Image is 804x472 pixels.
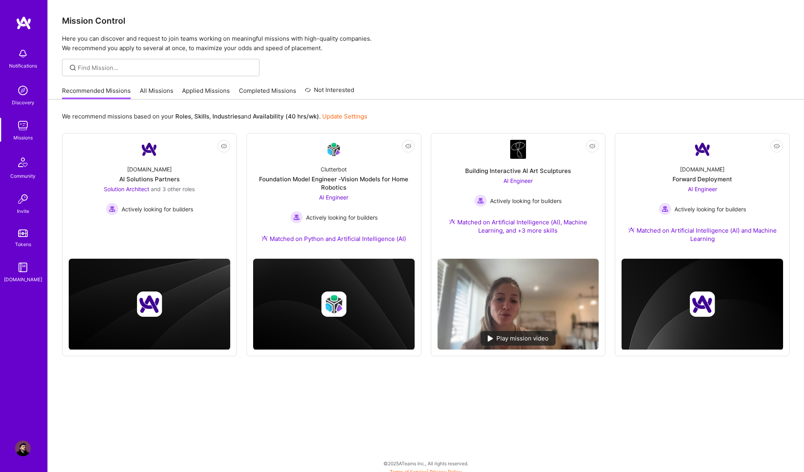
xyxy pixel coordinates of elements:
a: All Missions [140,87,173,100]
a: Update Settings [322,113,367,120]
img: Invite [15,191,31,207]
div: Invite [17,207,29,215]
i: icon EyeClosed [221,143,227,149]
img: cover [69,259,230,350]
div: Community [10,172,36,180]
img: Company Logo [324,140,343,159]
img: teamwork [15,118,31,134]
b: Roles [175,113,191,120]
img: Company Logo [140,140,159,159]
p: We recommend missions based on your , , and . [62,112,367,120]
span: Actively looking for builders [122,205,193,213]
div: [DOMAIN_NAME] [680,165,725,173]
div: Foundation Model Engineer -Vision Models for Home Robotics [253,175,415,192]
a: Recommended Missions [62,87,131,100]
span: Solution Architect [104,186,149,192]
img: play [488,335,493,342]
span: Actively looking for builders [490,197,562,205]
img: Ateam Purple Icon [449,218,455,225]
span: Actively looking for builders [674,205,746,213]
i: icon EyeClosed [774,143,780,149]
div: Forward Deployment [673,175,732,183]
span: and 3 other roles [151,186,195,192]
img: cover [622,259,783,350]
a: Not Interested [305,85,354,100]
img: Company logo [690,291,715,317]
img: Company logo [321,291,346,317]
span: AI Engineer [319,194,348,201]
a: Company LogoClutterbotFoundation Model Engineer -Vision Models for Home RoboticsAI Engineer Activ... [253,140,415,252]
img: guide book [15,260,31,275]
span: AI Engineer [503,177,533,184]
img: Ateam Purple Icon [628,227,635,233]
a: Company Logo[DOMAIN_NAME]Forward DeploymentAI Engineer Actively looking for buildersActively look... [622,140,783,252]
b: Availability (40 hrs/wk) [253,113,319,120]
div: Discovery [12,98,34,107]
img: Actively looking for builders [290,211,303,224]
div: AI Solutions Partners [119,175,180,183]
div: Building Interactive AI Art Sculptures [465,167,571,175]
a: Applied Missions [182,87,230,100]
input: Find Mission... [78,64,254,72]
img: No Mission [438,259,599,350]
i: icon EyeClosed [405,143,411,149]
div: [DOMAIN_NAME] [127,165,172,173]
img: Ateam Purple Icon [261,235,268,241]
img: Company Logo [693,140,712,159]
b: Skills [194,113,209,120]
div: [DOMAIN_NAME] [4,275,42,284]
a: User Avatar [13,440,33,456]
a: Company LogoBuilding Interactive AI Art SculpturesAI Engineer Actively looking for buildersActive... [438,140,599,252]
i: icon SearchGrey [68,63,77,72]
div: Matched on Artificial Intelligence (AI) and Machine Learning [622,226,783,243]
img: cover [253,259,415,350]
a: Company Logo[DOMAIN_NAME]AI Solutions PartnersSolution Architect and 3 other rolesActively lookin... [69,140,230,241]
div: Tokens [15,240,31,248]
div: Notifications [9,62,37,70]
img: Actively looking for builders [659,203,671,215]
img: discovery [15,83,31,98]
a: Completed Missions [239,87,296,100]
b: Industries [212,113,241,120]
div: Matched on Artificial Intelligence (AI), Machine Learning, and +3 more skills [438,218,599,235]
div: Missions [13,134,33,142]
img: tokens [18,229,28,237]
img: Actively looking for builders [474,194,487,207]
img: Company logo [137,291,162,317]
div: Clutterbot [321,165,347,173]
p: Here you can discover and request to join teams working on meaningful missions with high-quality ... [62,34,790,53]
div: Play mission video [481,331,556,346]
img: Company Logo [510,140,526,159]
img: User Avatar [15,440,31,456]
div: Matched on Python and Artificial Intelligence (AI) [261,235,406,243]
img: Community [13,153,32,172]
img: logo [16,16,32,30]
i: icon EyeClosed [589,143,595,149]
h3: Mission Control [62,16,790,26]
img: bell [15,46,31,62]
span: AI Engineer [688,186,717,192]
span: Actively looking for builders [306,213,378,222]
img: Actively looking for builders [106,203,118,215]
